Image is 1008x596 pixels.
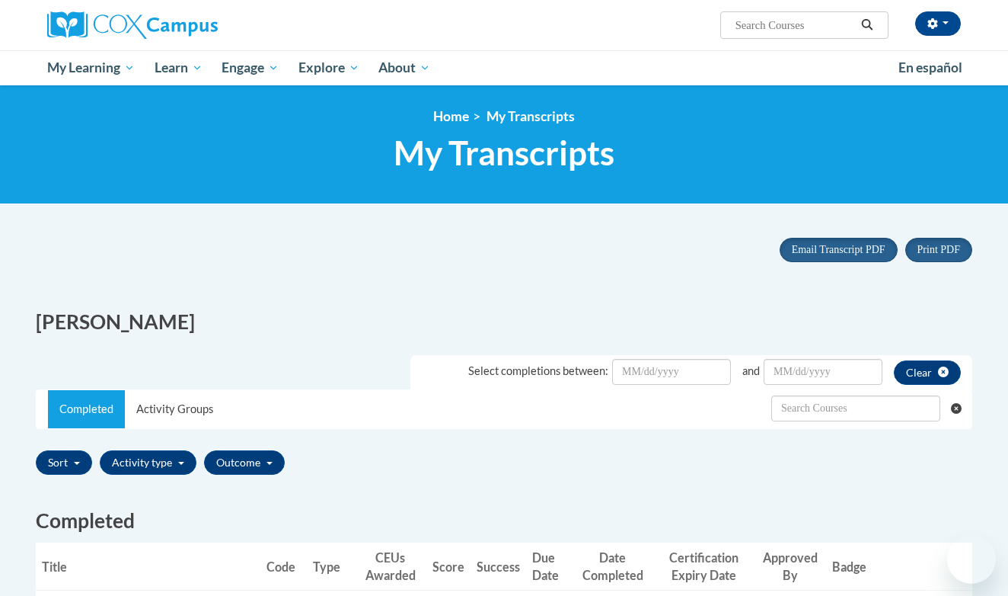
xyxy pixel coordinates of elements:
[612,359,731,385] input: Date Input
[764,359,882,385] input: Date Input
[204,450,285,475] button: Outcome
[298,59,359,77] span: Explore
[155,59,203,77] span: Learn
[378,59,430,77] span: About
[894,360,961,385] button: clear
[394,133,614,173] span: My Transcripts
[48,390,125,428] a: Completed
[872,543,972,591] th: Actions
[289,50,369,85] a: Explore
[37,50,145,85] a: My Learning
[100,450,196,475] button: Activity type
[47,11,337,39] a: Cox Campus
[36,507,972,535] h2: Completed
[905,238,972,262] button: Print PDF
[856,16,879,34] button: Search
[771,396,940,421] input: Search Withdrawn Transcripts
[212,50,289,85] a: Engage
[125,390,225,428] a: Activity Groups
[888,52,972,84] a: En español
[898,59,962,75] span: En español
[468,364,608,377] span: Select completions between:
[572,543,653,591] th: Date Completed
[951,390,971,427] button: Clear searching
[433,108,469,124] a: Home
[754,543,827,591] th: Approved By
[426,543,471,591] th: Score
[947,535,996,584] iframe: Button to launch messaging window
[792,244,885,255] span: Email Transcript PDF
[47,11,218,39] img: Cox Campus
[526,543,573,591] th: Due Date
[24,50,984,85] div: Main menu
[47,59,135,77] span: My Learning
[915,11,961,36] button: Account Settings
[653,543,754,591] th: Certification Expiry Date
[36,450,92,475] button: Sort
[307,543,354,591] th: Type
[369,50,441,85] a: About
[145,50,212,85] a: Learn
[354,543,426,591] th: CEUs Awarded
[780,238,898,262] button: Email Transcript PDF
[222,59,279,77] span: Engage
[260,543,307,591] th: Code
[742,364,760,377] span: and
[36,308,493,336] h2: [PERSON_NAME]
[36,543,260,591] th: Title
[917,244,960,255] span: Print PDF
[826,543,872,591] th: Badge
[734,16,856,34] input: Search Courses
[471,543,526,591] th: Success
[486,108,575,124] span: My Transcripts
